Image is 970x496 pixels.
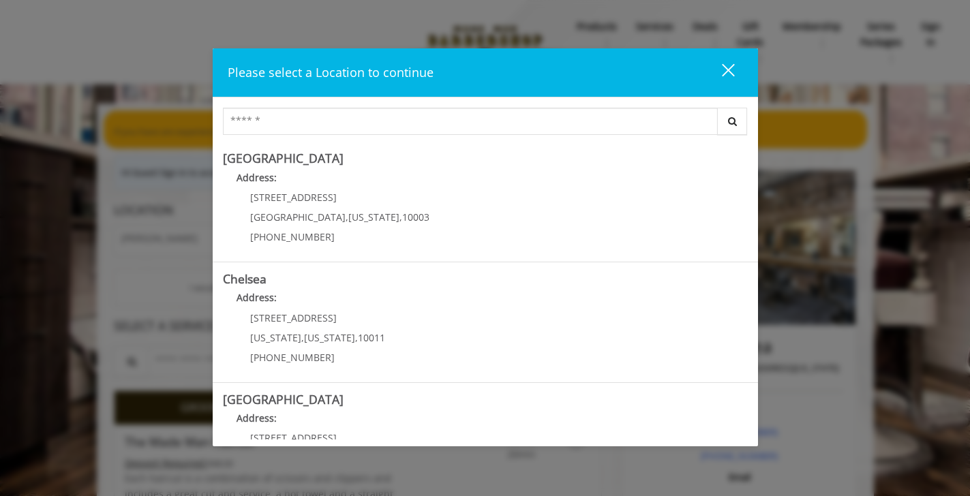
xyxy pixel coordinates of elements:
b: [GEOGRAPHIC_DATA] [223,150,344,166]
span: , [399,211,402,223]
div: close dialog [706,63,733,83]
span: [PHONE_NUMBER] [250,230,335,243]
b: Address: [237,171,277,184]
span: [STREET_ADDRESS] [250,311,337,324]
span: [US_STATE] [348,211,399,223]
span: , [355,331,358,344]
span: , [301,331,304,344]
b: [GEOGRAPHIC_DATA] [223,391,344,407]
span: [STREET_ADDRESS] [250,431,337,444]
span: [GEOGRAPHIC_DATA] [250,211,346,223]
span: [STREET_ADDRESS] [250,191,337,204]
button: close dialog [697,59,743,87]
b: Chelsea [223,270,267,287]
span: , [346,211,348,223]
span: [US_STATE] [304,331,355,344]
b: Address: [237,291,277,304]
span: [US_STATE] [250,331,301,344]
b: Address: [237,412,277,424]
span: Please select a Location to continue [228,64,434,80]
span: 10003 [402,211,429,223]
span: [PHONE_NUMBER] [250,351,335,364]
div: Center Select [223,108,748,142]
input: Search Center [223,108,718,135]
i: Search button [725,117,740,126]
span: 10011 [358,331,385,344]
